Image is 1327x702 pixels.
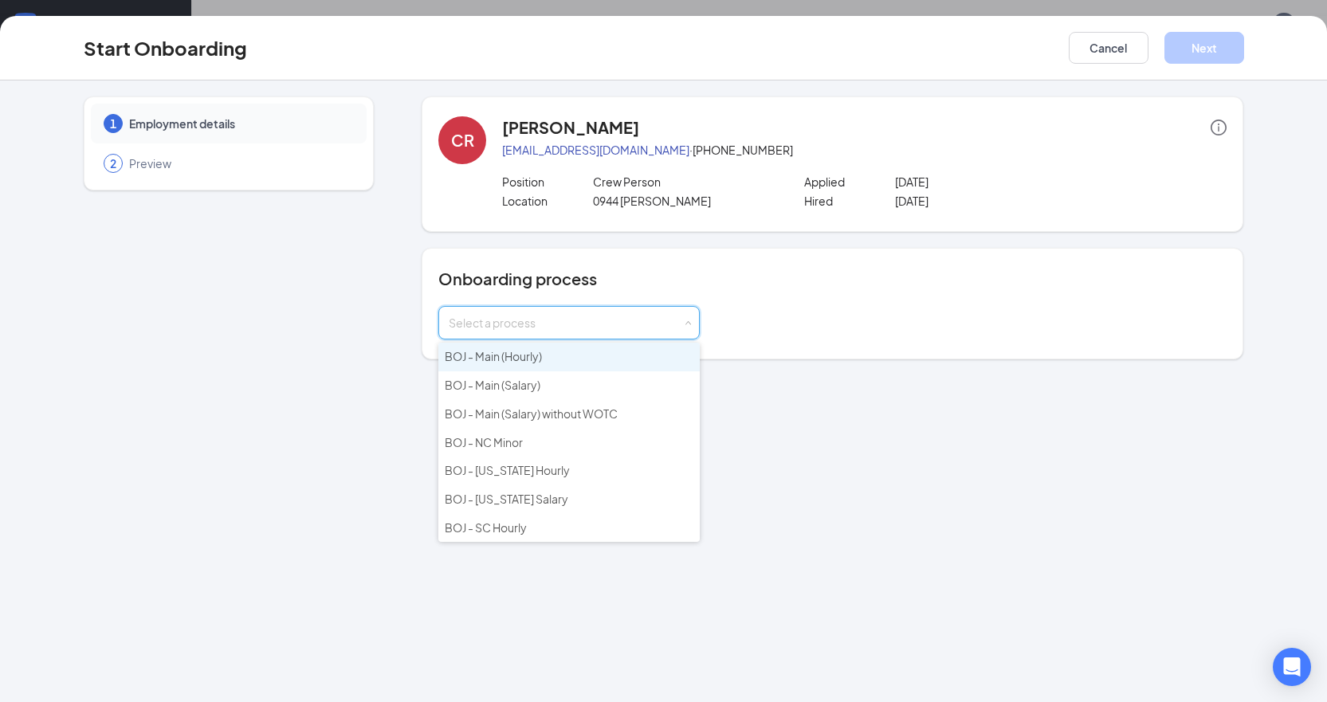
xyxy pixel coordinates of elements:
h4: [PERSON_NAME] [502,116,639,139]
span: BOJ - SC Hourly [445,520,527,535]
p: 0944 [PERSON_NAME] [593,193,774,209]
span: info-circle [1211,120,1227,135]
p: Crew Person [593,174,774,190]
span: 2 [110,155,116,171]
div: CR [451,129,474,151]
span: 1 [110,116,116,131]
p: [DATE] [895,174,1076,190]
h4: Onboarding process [438,268,1227,290]
button: Cancel [1069,32,1148,64]
span: BOJ - [US_STATE] Salary [445,492,568,506]
span: Preview [129,155,351,171]
p: · [PHONE_NUMBER] [502,142,1227,158]
p: Applied [804,174,895,190]
p: Position [502,174,593,190]
span: Employment details [129,116,351,131]
span: BOJ - Main (Salary) without WOTC [445,406,618,421]
span: BOJ - Main (Salary) [445,378,540,392]
h3: Start Onboarding [84,34,247,61]
p: Location [502,193,593,209]
button: Next [1164,32,1244,64]
p: [DATE] [895,193,1076,209]
span: BOJ - [US_STATE] Hourly [445,463,570,477]
span: BOJ - NC Minor [445,435,523,449]
p: Hired [804,193,895,209]
span: BOJ - Main (Hourly) [445,349,542,363]
a: [EMAIL_ADDRESS][DOMAIN_NAME] [502,143,689,157]
div: Open Intercom Messenger [1273,648,1311,686]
